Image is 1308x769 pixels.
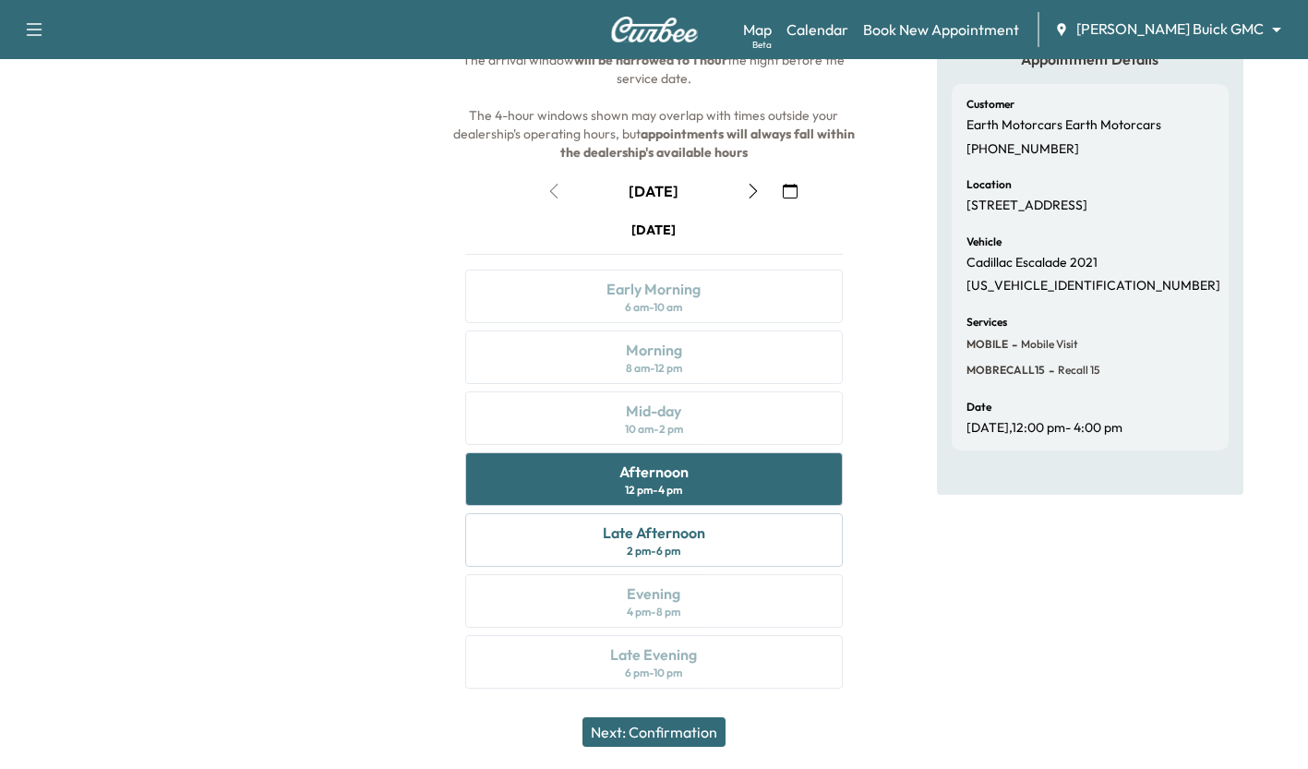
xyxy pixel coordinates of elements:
b: will be narrowed to 1 hour [574,52,727,68]
p: Earth Motorcars Earth Motorcars [966,117,1161,134]
span: Mobile Visit [1017,337,1078,352]
h6: Location [966,179,1012,190]
div: Afternoon [619,461,689,483]
p: Cadillac Escalade 2021 [966,255,1098,271]
span: MOBILE [966,337,1008,352]
a: Calendar [786,18,848,41]
b: appointments will always fall within the dealership's available hours [560,126,858,161]
div: Beta [752,38,772,52]
div: [DATE] [631,221,676,239]
div: Late Afternoon [603,522,705,544]
h6: Date [966,402,991,413]
span: MOBRECALL15 [966,363,1045,378]
h6: Services [966,317,1007,328]
h6: Customer [966,99,1014,110]
span: [PERSON_NAME] Buick GMC [1076,18,1264,40]
div: 12 pm - 4 pm [625,483,682,498]
h5: Appointment Details [952,49,1229,69]
span: - [1008,335,1017,354]
div: 2 pm - 6 pm [627,544,680,559]
p: [STREET_ADDRESS] [966,198,1087,214]
span: The arrival window the night before the service date. The 4-hour windows shown may overlap with t... [453,52,858,161]
a: MapBeta [743,18,772,41]
span: Recall 15 [1054,363,1100,378]
p: [US_VEHICLE_IDENTIFICATION_NUMBER] [966,278,1220,294]
button: Next: Confirmation [582,717,726,747]
p: [PHONE_NUMBER] [966,141,1079,158]
h6: Vehicle [966,236,1002,247]
a: Book New Appointment [863,18,1019,41]
img: Curbee Logo [610,17,699,42]
p: [DATE] , 12:00 pm - 4:00 pm [966,420,1122,437]
span: - [1045,361,1054,379]
div: [DATE] [629,181,678,201]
